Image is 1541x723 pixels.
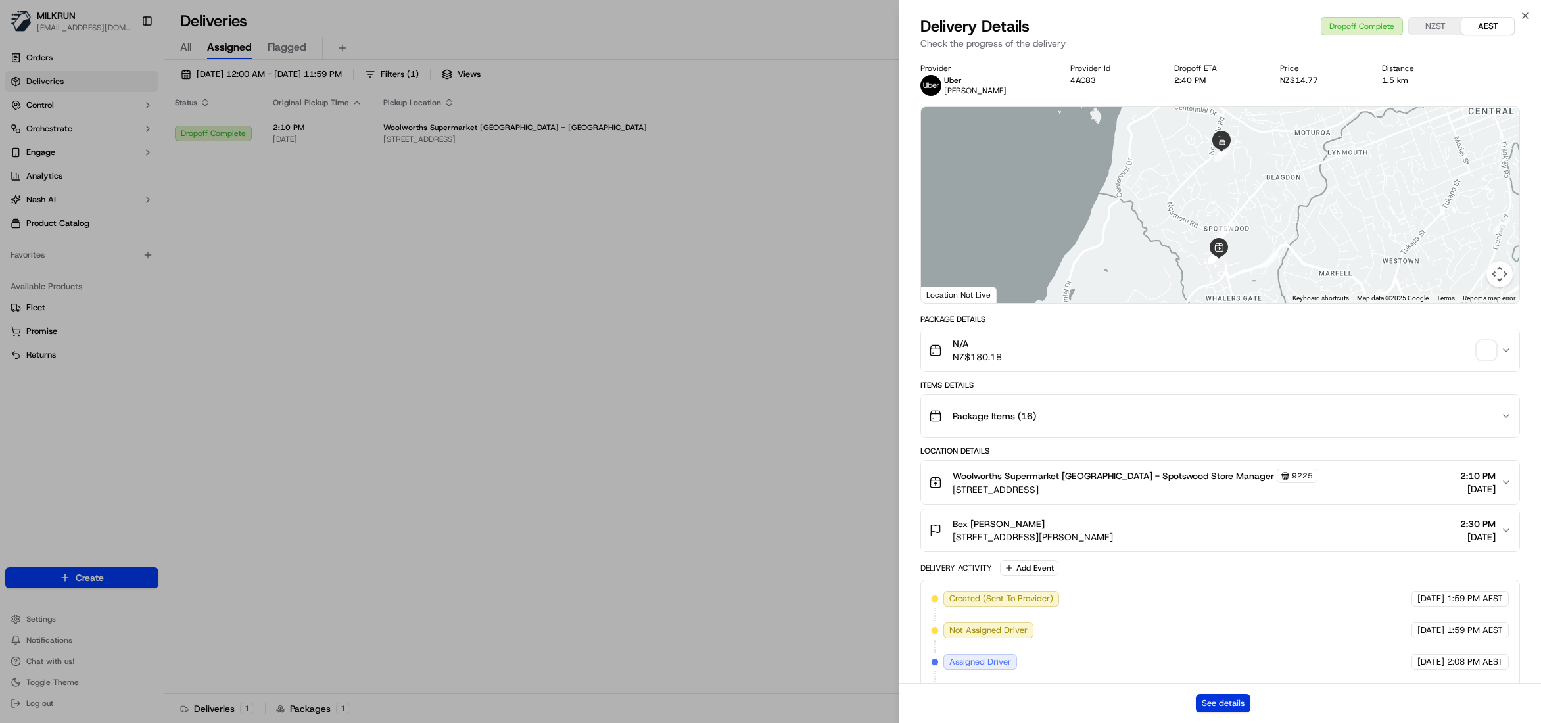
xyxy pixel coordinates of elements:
div: Provider Id [1070,63,1153,74]
button: Woolworths Supermarket [GEOGRAPHIC_DATA] - Spotswood Store Manager9225[STREET_ADDRESS]2:10 PM[DATE] [921,461,1519,504]
span: NZ$180.18 [953,350,1002,363]
button: AEST [1461,18,1514,35]
div: Delivery Activity [920,563,992,573]
span: Delivery Details [920,16,1030,37]
div: 1.5 km [1382,75,1457,85]
span: 2:08 PM AEST [1447,656,1503,668]
p: Uber [944,75,1007,85]
span: [PERSON_NAME] [944,85,1007,96]
button: Bex [PERSON_NAME][STREET_ADDRESS][PERSON_NAME]2:30 PM[DATE] [921,509,1519,551]
div: Location Details [920,446,1520,456]
span: Assigned Driver [949,656,1011,668]
span: Bex [PERSON_NAME] [953,517,1045,530]
a: Terms (opens in new tab) [1436,294,1455,302]
div: 4 [1366,289,1383,306]
span: [STREET_ADDRESS] [953,483,1317,496]
button: 4AC83 [1070,75,1096,85]
div: Location Not Live [921,287,997,303]
div: Package Details [920,314,1520,325]
div: 2:40 PM [1174,75,1260,85]
span: 1:59 PM AEST [1447,593,1503,605]
span: [DATE] [1417,656,1444,668]
span: Package Items ( 16 ) [953,409,1036,423]
span: 9225 [1292,471,1313,481]
span: [DATE] [1460,530,1496,544]
a: Report a map error [1463,294,1515,302]
button: NZST [1409,18,1461,35]
p: Check the progress of the delivery [920,37,1520,50]
img: uber-new-logo.jpeg [920,75,941,96]
div: 5 [1262,251,1279,268]
span: 2:30 PM [1460,517,1496,530]
button: N/ANZ$180.18 [921,329,1519,371]
span: N/A [953,337,1002,350]
button: Map camera controls [1486,261,1513,287]
span: [STREET_ADDRESS][PERSON_NAME] [953,530,1113,544]
span: Not Assigned Driver [949,624,1028,636]
button: Keyboard shortcuts [1292,294,1349,303]
div: Distance [1382,63,1457,74]
div: 12 [1217,222,1234,239]
span: Created (Sent To Provider) [949,593,1053,605]
div: Provider [920,63,1049,74]
span: 2:10 PM [1460,469,1496,482]
div: 1 [1493,217,1510,234]
span: Map data ©2025 Google [1357,294,1429,302]
div: NZ$14.77 [1280,75,1361,85]
div: 13 [1214,145,1231,162]
div: Price [1280,63,1361,74]
span: [DATE] [1417,593,1444,605]
button: See details [1196,694,1250,712]
a: Open this area in Google Maps (opens a new window) [924,286,968,303]
button: Add Event [1000,560,1058,576]
span: Woolworths Supermarket [GEOGRAPHIC_DATA] - Spotswood Store Manager [953,469,1274,482]
div: Items Details [920,380,1520,390]
span: [DATE] [1417,624,1444,636]
div: Dropoff ETA [1174,63,1260,74]
span: 1:59 PM AEST [1447,624,1503,636]
img: Google [924,286,968,303]
span: [DATE] [1460,482,1496,496]
button: Package Items (16) [921,395,1519,437]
